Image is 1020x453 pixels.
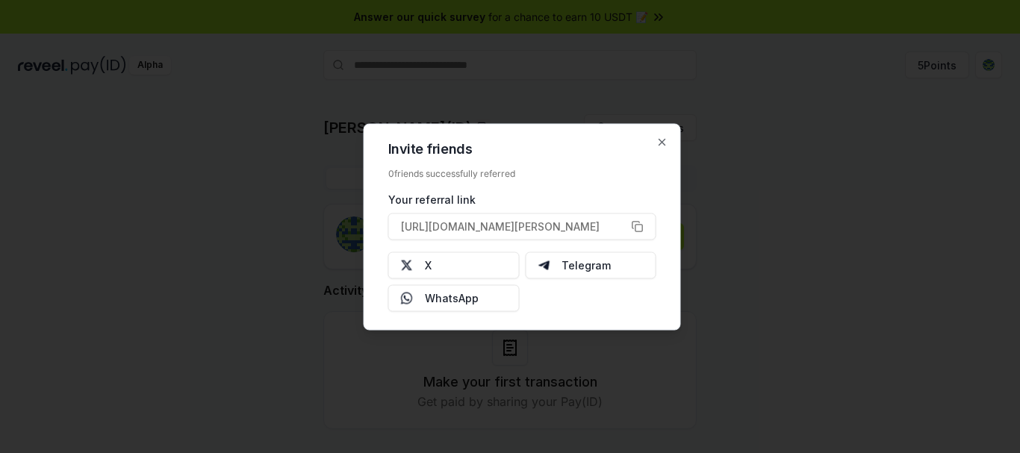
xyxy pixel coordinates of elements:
[401,219,600,234] span: [URL][DOMAIN_NAME][PERSON_NAME]
[388,252,520,278] button: X
[388,191,656,207] div: Your referral link
[538,259,550,271] img: Telegram
[388,284,520,311] button: WhatsApp
[525,252,656,278] button: Telegram
[388,167,656,179] div: 0 friends successfully referred
[388,213,656,240] button: [URL][DOMAIN_NAME][PERSON_NAME]
[401,292,413,304] img: Whatsapp
[401,259,413,271] img: X
[388,142,656,155] h2: Invite friends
